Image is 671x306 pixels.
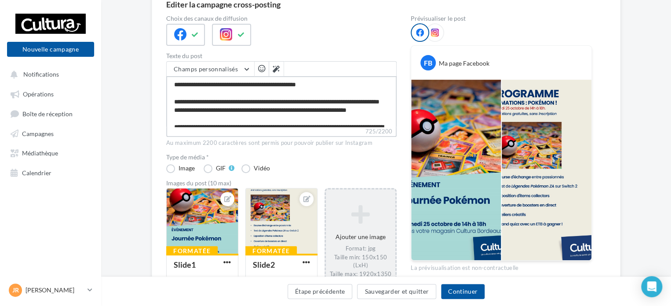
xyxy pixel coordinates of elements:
span: Campagnes [22,129,54,137]
p: [PERSON_NAME] [26,286,84,295]
span: Notifications [23,70,59,78]
span: Boîte de réception [22,110,73,117]
div: Au maximum 2200 caractères sont permis pour pouvoir publier sur Instagram [166,139,397,147]
div: FB [420,55,436,70]
div: Editer la campagne cross-posting [166,0,281,8]
div: Vidéo [254,165,270,171]
div: Ma page Facebook [439,59,489,68]
a: JR [PERSON_NAME] [7,282,94,299]
button: Notifications [5,66,92,82]
button: Nouvelle campagne [7,42,94,57]
label: 725/2200 [166,127,397,137]
div: Slide1 [174,260,196,269]
label: Type de média * [166,154,397,160]
div: Image [179,165,195,171]
span: Champs personnalisés [174,65,238,73]
a: Médiathèque [5,144,96,160]
span: Médiathèque [22,149,58,157]
div: Images du post (10 max) [166,180,397,186]
a: Opérations [5,85,96,101]
button: Sauvegarder et quitter [357,284,436,299]
span: Opérations [23,90,54,98]
div: Open Intercom Messenger [641,276,662,297]
div: Slide2 [253,260,275,269]
button: Continuer [441,284,485,299]
div: Formatée [245,246,297,256]
span: Calendrier [22,169,51,176]
a: Calendrier [5,164,96,180]
div: GIF [216,165,226,171]
label: Choix des canaux de diffusion [166,15,397,22]
div: Formatée [166,246,218,256]
span: JR [12,286,19,295]
a: Boîte de réception [5,105,96,122]
a: Campagnes [5,125,96,141]
button: Champs personnalisés [167,62,254,77]
label: Texte du post [166,53,397,59]
div: Prévisualiser le post [411,15,592,22]
button: Étape précédente [288,284,353,299]
div: La prévisualisation est non-contractuelle [411,261,592,272]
